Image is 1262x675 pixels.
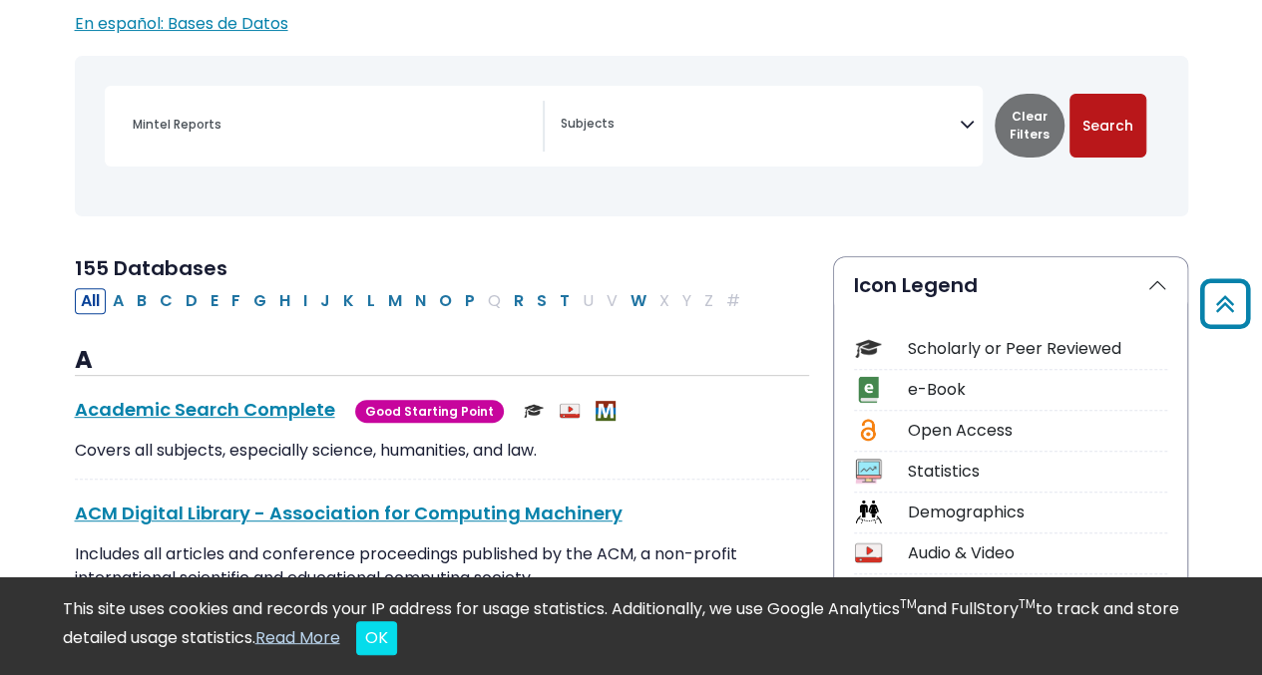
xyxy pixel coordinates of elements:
button: Filter Results L [361,288,381,314]
button: Filter Results A [107,288,130,314]
button: Filter Results E [205,288,224,314]
img: Scholarly or Peer Reviewed [524,401,544,421]
nav: Search filters [75,56,1188,216]
div: e-Book [908,378,1167,402]
button: Filter Results T [554,288,576,314]
img: Audio & Video [560,401,580,421]
button: Filter Results G [247,288,272,314]
sup: TM [900,595,917,612]
button: Filter Results O [433,288,458,314]
button: Filter Results R [508,288,530,314]
div: Statistics [908,460,1167,484]
sup: TM [1019,595,1036,612]
button: Icon Legend [834,257,1187,313]
img: Icon Demographics [855,499,882,525]
textarea: Search [561,118,960,134]
img: Icon Audio & Video [855,539,882,566]
button: All [75,288,106,314]
button: Filter Results J [314,288,336,314]
button: Filter Results B [131,288,153,314]
p: Covers all subjects, especially science, humanities, and law. [75,439,809,463]
img: Icon e-Book [855,376,882,403]
button: Filter Results W [625,288,652,314]
img: MeL (Michigan electronic Library) [596,401,616,421]
div: Scholarly or Peer Reviewed [908,337,1167,361]
button: Filter Results P [459,288,481,314]
div: This site uses cookies and records your IP address for usage statistics. Additionally, we use Goo... [63,597,1200,655]
button: Filter Results F [225,288,246,314]
button: Close [356,621,397,655]
h3: A [75,346,809,376]
a: Read More [255,625,340,648]
div: Demographics [908,501,1167,524]
button: Filter Results H [273,288,296,314]
img: Icon Scholarly or Peer Reviewed [855,335,882,362]
img: Icon Statistics [855,458,882,485]
a: En español: Bases de Datos [75,12,288,35]
button: Filter Results S [531,288,553,314]
button: Submit for Search Results [1069,94,1146,158]
a: ACM Digital Library - Association for Computing Machinery [75,501,623,525]
button: Filter Results I [297,288,313,314]
span: 155 Databases [75,254,227,282]
div: Alpha-list to filter by first letter of database name [75,288,748,311]
button: Filter Results N [409,288,432,314]
div: Audio & Video [908,541,1167,565]
span: Good Starting Point [355,400,504,423]
a: Back to Top [1193,287,1257,320]
p: Includes all articles and conference proceedings published by the ACM, a non-profit international... [75,542,809,614]
button: Filter Results M [382,288,408,314]
button: Filter Results D [180,288,204,314]
button: Filter Results K [337,288,360,314]
img: Icon Open Access [856,417,881,444]
input: Search database by title or keyword [121,110,543,139]
a: Academic Search Complete [75,397,335,422]
button: Filter Results C [154,288,179,314]
div: Open Access [908,419,1167,443]
button: Clear Filters [995,94,1064,158]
